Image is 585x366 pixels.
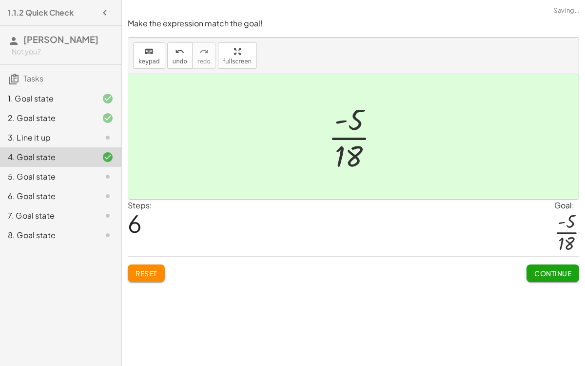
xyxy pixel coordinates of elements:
button: fullscreen [218,42,257,69]
span: fullscreen [223,58,252,65]
button: Continue [526,264,579,282]
div: Goal: [554,200,579,211]
div: 5. Goal state [8,171,86,183]
i: Task not started. [102,171,114,183]
i: Task finished and correct. [102,93,114,104]
div: Not you? [12,47,114,57]
h4: 1.1.2 Quick Check [8,7,74,19]
div: 6. Goal state [8,190,86,202]
span: [PERSON_NAME] [23,34,98,45]
span: undo [173,58,187,65]
span: keypad [138,58,160,65]
button: keyboardkeypad [133,42,165,69]
div: 1. Goal state [8,93,86,104]
span: Continue [534,269,571,278]
span: Saving… [553,6,579,16]
div: 8. Goal state [8,229,86,241]
i: Task not started. [102,229,114,241]
button: Reset [128,264,165,282]
p: Make the expression match the goal! [128,18,579,29]
div: 2. Goal state [8,112,86,124]
span: Tasks [23,73,43,83]
div: 3. Line it up [8,132,86,143]
i: keyboard [144,46,154,58]
span: Reset [136,269,157,278]
i: undo [175,46,184,58]
i: Task not started. [102,132,114,143]
i: Task finished and correct. [102,151,114,163]
button: redoredo [192,42,216,69]
div: 7. Goal state [8,210,86,222]
span: 6 [128,208,142,238]
button: undoundo [167,42,193,69]
i: Task not started. [102,210,114,222]
i: Task not started. [102,190,114,202]
i: redo [199,46,209,58]
i: Task finished and correct. [102,112,114,124]
span: redo [197,58,211,65]
div: 4. Goal state [8,151,86,163]
label: Steps: [128,200,152,210]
